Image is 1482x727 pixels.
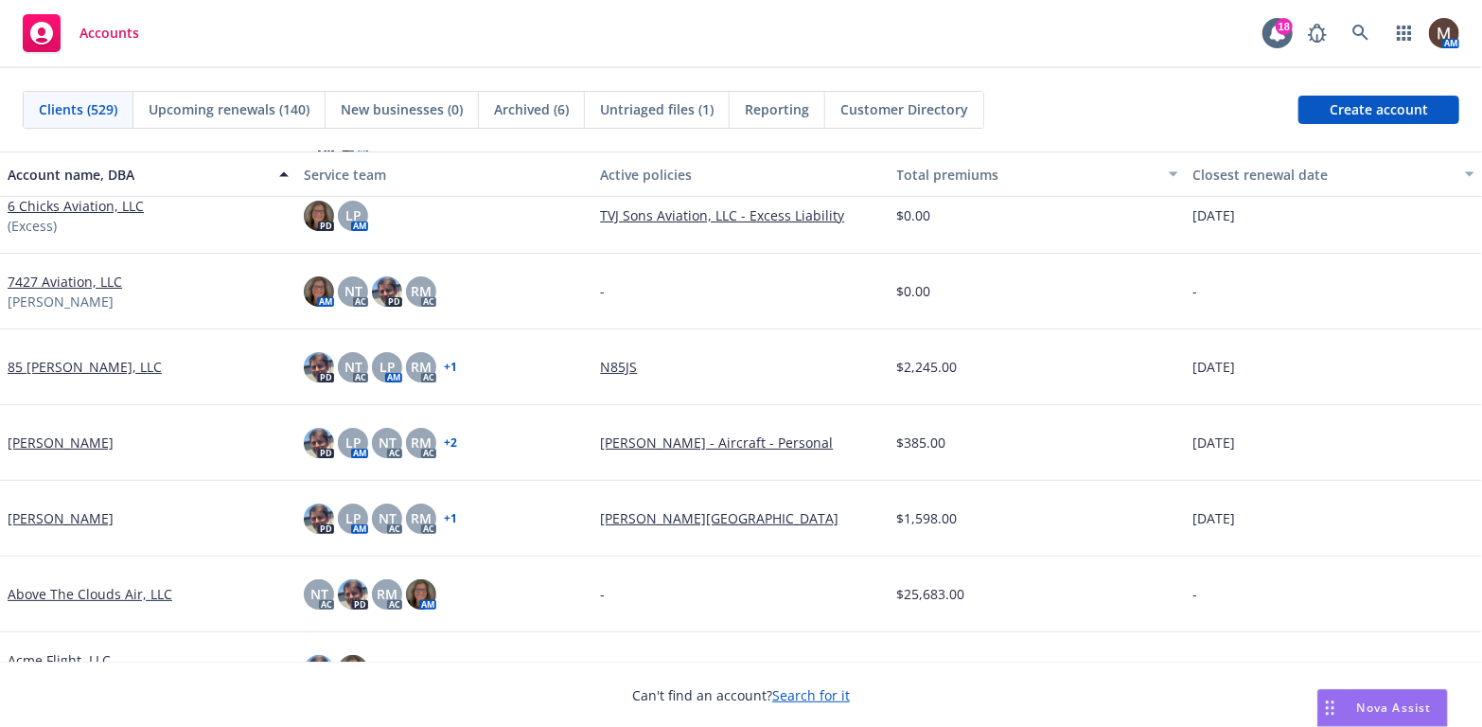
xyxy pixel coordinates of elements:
span: - [600,281,605,301]
a: [PERSON_NAME] - Aircraft - Personal [600,433,881,452]
div: Service team [304,165,585,185]
span: NT [310,584,328,604]
div: Active policies [600,165,881,185]
span: LP [345,508,362,528]
span: RM [377,584,397,604]
div: 18 [1276,18,1293,35]
span: Untriaged files (1) [600,99,714,119]
span: $0.00 [897,660,931,680]
button: Closest renewal date [1186,151,1482,197]
span: RM [411,357,432,377]
span: LP [379,357,396,377]
span: - [1193,281,1198,301]
div: Account name, DBA [8,165,268,185]
span: [DATE] [1193,433,1236,452]
span: [DATE] [1193,205,1236,225]
span: [DATE] [1193,660,1236,680]
a: Switch app [1385,14,1423,52]
span: Upcoming renewals (140) [149,99,309,119]
span: [DATE] [1193,508,1236,528]
span: $25,683.00 [897,584,965,604]
img: photo [338,655,368,685]
img: photo [1429,18,1459,48]
span: NT [344,281,362,301]
button: Active policies [592,151,889,197]
div: Total premiums [897,165,1157,185]
span: Can't find an account? [632,685,850,705]
span: $0.00 [897,281,931,301]
span: $385.00 [897,433,946,452]
span: - [600,584,605,604]
span: Archived (6) [494,99,569,119]
span: NT [379,433,397,452]
button: Total premiums [890,151,1186,197]
a: Accounts [15,7,147,60]
span: LP [345,205,362,225]
img: photo [304,352,334,382]
a: Acme Flight, LLC [8,650,111,670]
a: Search [1342,14,1380,52]
a: Search for it [772,686,850,704]
span: Create account [1330,92,1428,128]
img: photo [304,504,334,534]
span: NT [379,508,397,528]
span: NT [344,357,362,377]
span: RM [411,508,432,528]
img: photo [304,276,334,307]
span: Customer Directory [840,99,968,119]
a: Above The Clouds Air, LLC [8,584,172,604]
span: [DATE] [1193,357,1236,377]
span: Clients (529) [39,99,117,119]
img: photo [372,276,402,307]
span: $0.00 [897,205,931,225]
span: New businesses (0) [341,99,463,119]
span: RM [411,281,432,301]
div: Drag to move [1318,690,1342,726]
img: photo [304,655,334,685]
a: + 1 [444,362,457,373]
button: Service team [296,151,592,197]
span: RM [411,433,432,452]
a: TVJ Sons Aviation, LLC - Excess Liability [600,205,881,225]
a: 6 Chicks Aviation, LLC [8,196,144,216]
div: Closest renewal date [1193,165,1454,185]
a: Create account [1298,96,1459,124]
a: [PERSON_NAME][GEOGRAPHIC_DATA] [600,508,881,528]
img: photo [304,428,334,458]
a: + 1 [444,513,457,524]
a: N557SM [600,660,881,680]
a: [PERSON_NAME] [8,508,114,528]
span: Nova Assist [1357,700,1432,716]
span: LP [345,433,362,452]
span: Accounts [79,26,139,41]
img: photo [304,201,334,231]
span: $2,245.00 [897,357,958,377]
a: [PERSON_NAME] [8,433,114,452]
span: Reporting [745,99,809,119]
a: 7427 Aviation, LLC [8,272,122,292]
span: [PERSON_NAME] [8,292,114,311]
span: - [1193,584,1198,604]
button: Nova Assist [1317,689,1448,727]
a: 85 [PERSON_NAME], LLC [8,357,162,377]
img: photo [338,579,368,610]
img: photo [406,579,436,610]
a: N85JS [600,357,881,377]
span: (Excess) [8,216,57,236]
a: Report a Bug [1298,14,1336,52]
span: $1,598.00 [897,508,958,528]
a: + 2 [444,437,457,449]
